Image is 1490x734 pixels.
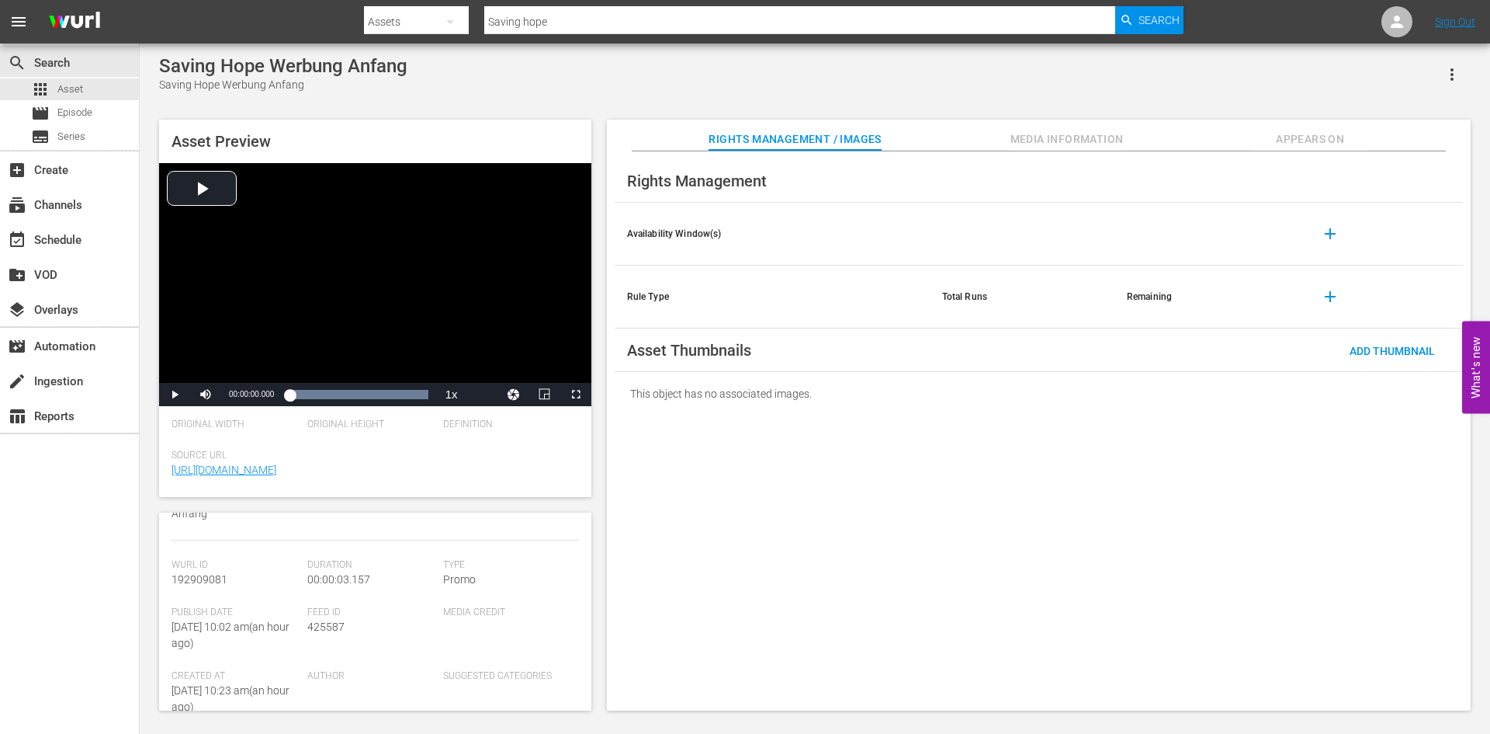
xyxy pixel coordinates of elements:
button: Picture-in-Picture [529,383,560,406]
span: Search [1138,6,1180,34]
span: Original Width [172,419,300,431]
span: Schedule [8,231,26,249]
span: Reports [8,407,26,426]
span: [DATE] 10:23 am ( an hour ago ) [172,684,289,713]
span: Automation [8,337,26,356]
a: [URL][DOMAIN_NAME] [172,464,276,476]
span: Rights Management / Images [709,130,881,149]
span: Wurl Id [172,559,300,572]
span: 00:00:03.157 [307,573,370,586]
span: Media Information [1009,130,1125,149]
span: Original Height [307,419,435,431]
span: Search [8,54,26,72]
th: Remaining [1114,266,1299,329]
span: [DATE] 10:02 am ( an hour ago ) [172,621,289,649]
button: add [1312,278,1349,315]
span: Add Thumbnail [1337,345,1447,357]
span: Media Credit [443,607,571,619]
div: Saving Hope Werbung Anfang [159,77,407,93]
span: 425587 [307,621,345,633]
button: Play [159,383,190,406]
span: Episode [31,104,50,123]
span: Source Url [172,450,571,462]
th: Availability Window(s) [615,203,930,266]
span: Type [443,559,571,572]
span: Saving Hope Werbung Anfang [172,491,279,520]
span: Author [307,670,435,683]
th: Total Runs [930,266,1114,329]
div: This object has no associated images. [615,372,1463,416]
span: add [1321,287,1339,306]
span: Publish Date [172,607,300,619]
span: Promo [443,573,476,586]
button: Search [1115,6,1183,34]
button: Jump To Time [498,383,529,406]
span: Ingestion [8,372,26,391]
a: Sign Out [1435,16,1475,28]
span: Created At [172,670,300,683]
span: Overlays [8,301,26,319]
span: 192909081 [172,573,227,586]
span: VOD [8,266,26,284]
span: Series [57,129,85,144]
span: 00:00:00.000 [229,390,274,398]
button: Open Feedback Widget [1462,321,1490,413]
button: Mute [190,383,221,406]
th: Rule Type [615,266,930,329]
button: Playback Rate [436,383,467,406]
span: apps [31,80,50,99]
span: Definition [443,419,571,431]
span: Channels [8,196,26,214]
span: add [1321,224,1339,243]
span: Create [8,161,26,179]
span: Duration [307,559,435,572]
span: Rights Management [627,172,767,190]
span: menu [9,12,28,31]
span: Appears On [1252,130,1368,149]
span: Feed ID [307,607,435,619]
span: Episode [57,105,92,120]
div: Progress Bar [289,390,428,399]
span: Asset [57,82,83,97]
img: ans4CAIJ8jUAAAAAAAAAAAAAAAAAAAAAAAAgQb4GAAAAAAAAAAAAAAAAAAAAAAAAJMjXAAAAAAAAAAAAAAAAAAAAAAAAgAT5G... [37,4,112,40]
span: Series [31,127,50,146]
div: Video Player [159,163,591,406]
button: Add Thumbnail [1337,336,1447,364]
button: add [1312,215,1349,252]
button: Fullscreen [560,383,591,406]
span: Asset Preview [172,132,271,151]
span: Asset Thumbnails [627,341,751,360]
div: Saving Hope Werbung Anfang [159,55,407,77]
span: Suggested Categories [443,670,571,683]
